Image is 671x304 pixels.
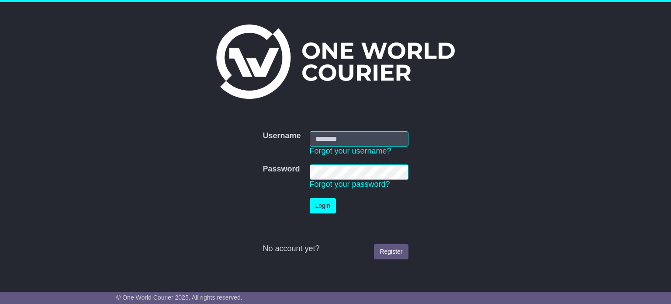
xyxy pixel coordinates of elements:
[310,198,336,213] button: Login
[310,147,391,155] a: Forgot your username?
[263,164,300,174] label: Password
[374,244,408,259] a: Register
[310,180,390,189] a: Forgot your password?
[263,244,408,254] div: No account yet?
[216,24,455,99] img: One World
[116,294,242,301] span: © One World Courier 2025. All rights reserved.
[263,131,301,141] label: Username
